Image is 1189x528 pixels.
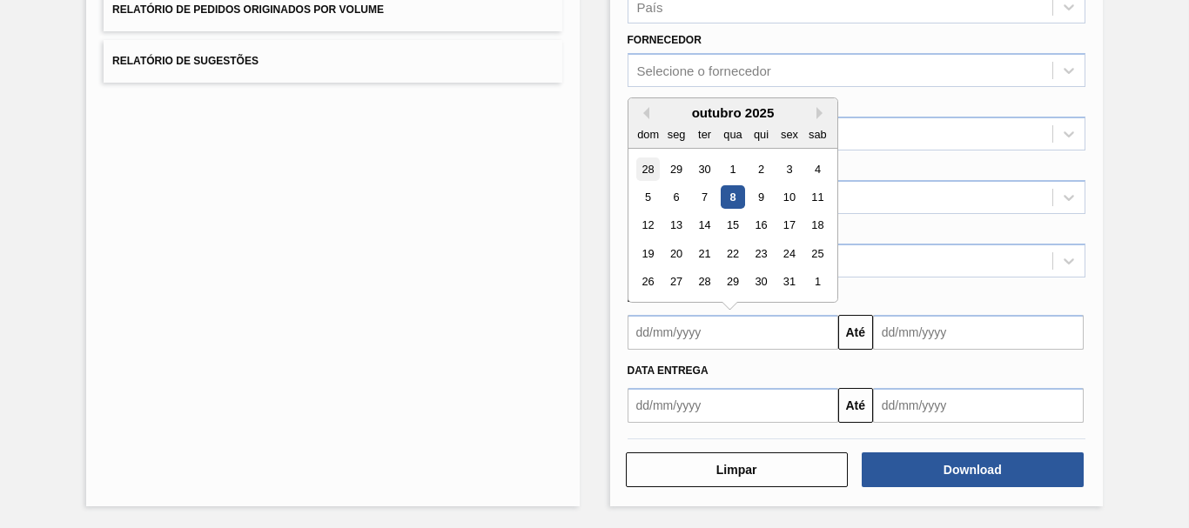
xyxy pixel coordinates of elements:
[692,157,715,181] div: Choose terça-feira, 30 de setembro de 2025
[777,271,801,294] div: Choose sexta-feira, 31 de outubro de 2025
[777,214,801,237] div: Choose sexta-feira, 17 de outubro de 2025
[636,185,660,209] div: Choose domingo, 5 de outubro de 2025
[636,242,660,265] div: Choose domingo, 19 de outubro de 2025
[692,242,715,265] div: Choose terça-feira, 21 de outubro de 2025
[873,315,1084,350] input: dd/mm/yyyy
[637,107,649,119] button: Previous Month
[749,123,772,146] div: qui
[664,271,688,294] div: Choose segunda-feira, 27 de outubro de 2025
[692,271,715,294] div: Choose terça-feira, 28 de outubro de 2025
[777,185,801,209] div: Choose sexta-feira, 10 de outubro de 2025
[112,3,384,16] span: Relatório de Pedidos Originados por Volume
[634,155,831,296] div: month 2025-10
[637,63,771,78] div: Selecione o fornecedor
[749,242,772,265] div: Choose quinta-feira, 23 de outubro de 2025
[664,242,688,265] div: Choose segunda-feira, 20 de outubro de 2025
[721,214,744,237] div: Choose quarta-feira, 15 de outubro de 2025
[112,55,259,67] span: Relatório de Sugestões
[628,388,838,423] input: dd/mm/yyyy
[749,214,772,237] div: Choose quinta-feira, 16 de outubro de 2025
[749,157,772,181] div: Choose quinta-feira, 2 de outubro de 2025
[636,214,660,237] div: Choose domingo, 12 de outubro de 2025
[628,364,709,377] span: Data Entrega
[805,214,829,237] div: Choose sábado, 18 de outubro de 2025
[777,242,801,265] div: Choose sexta-feira, 24 de outubro de 2025
[873,388,1084,423] input: dd/mm/yyyy
[805,185,829,209] div: Choose sábado, 11 de outubro de 2025
[628,315,838,350] input: dd/mm/yyyy
[692,185,715,209] div: Choose terça-feira, 7 de outubro de 2025
[816,107,829,119] button: Next Month
[777,157,801,181] div: Choose sexta-feira, 3 de outubro de 2025
[805,157,829,181] div: Choose sábado, 4 de outubro de 2025
[664,123,688,146] div: seg
[664,185,688,209] div: Choose segunda-feira, 6 de outubro de 2025
[721,157,744,181] div: Choose quarta-feira, 1 de outubro de 2025
[692,123,715,146] div: ter
[626,452,848,487] button: Limpar
[628,34,702,46] label: Fornecedor
[628,105,837,120] div: outubro 2025
[862,452,1084,487] button: Download
[749,185,772,209] div: Choose quinta-feira, 9 de outubro de 2025
[805,123,829,146] div: sab
[104,40,561,83] button: Relatório de Sugestões
[636,271,660,294] div: Choose domingo, 26 de outubro de 2025
[636,123,660,146] div: dom
[838,388,873,423] button: Até
[805,242,829,265] div: Choose sábado, 25 de outubro de 2025
[805,271,829,294] div: Choose sábado, 1 de novembro de 2025
[664,157,688,181] div: Choose segunda-feira, 29 de setembro de 2025
[721,242,744,265] div: Choose quarta-feira, 22 de outubro de 2025
[721,185,744,209] div: Choose quarta-feira, 8 de outubro de 2025
[721,271,744,294] div: Choose quarta-feira, 29 de outubro de 2025
[777,123,801,146] div: sex
[721,123,744,146] div: qua
[636,157,660,181] div: Choose domingo, 28 de setembro de 2025
[838,315,873,350] button: Até
[664,214,688,237] div: Choose segunda-feira, 13 de outubro de 2025
[692,214,715,237] div: Choose terça-feira, 14 de outubro de 2025
[749,271,772,294] div: Choose quinta-feira, 30 de outubro de 2025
